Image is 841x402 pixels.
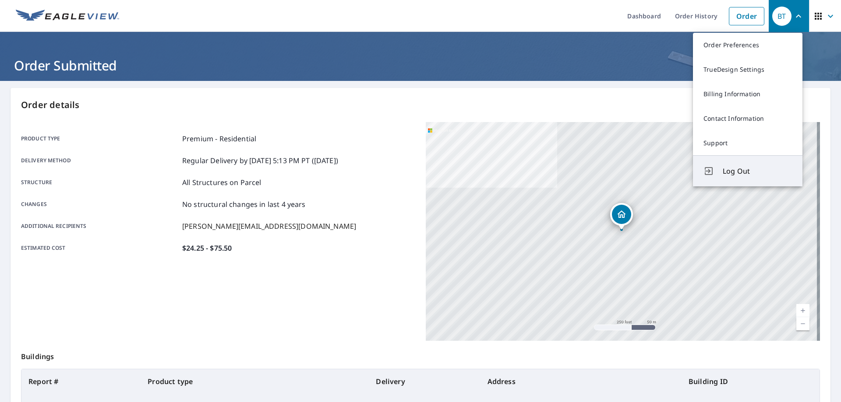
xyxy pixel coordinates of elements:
p: Changes [21,199,179,210]
div: Dropped pin, building 1, Residential property, 1173 Denver St Brighton, CO 80601 [610,203,633,230]
th: Product type [141,369,369,394]
button: Log Out [693,155,802,186]
a: Support [693,131,802,155]
a: Billing Information [693,82,802,106]
p: All Structures on Parcel [182,177,261,188]
th: Report # [21,369,141,394]
p: Additional recipients [21,221,179,231]
p: $24.25 - $75.50 [182,243,232,253]
p: Regular Delivery by [DATE] 5:13 PM PT ([DATE]) [182,155,338,166]
span: Log Out [723,166,792,176]
p: Premium - Residential [182,133,256,144]
a: TrueDesign Settings [693,57,802,82]
p: Order details [21,98,820,112]
p: No structural changes in last 4 years [182,199,306,210]
a: Current Level 17, Zoom In [796,304,809,317]
a: Contact Information [693,106,802,131]
p: Product type [21,133,179,144]
p: Structure [21,177,179,188]
th: Building ID [682,369,820,394]
div: BT [772,7,792,26]
img: EV Logo [16,10,119,23]
th: Delivery [369,369,480,394]
h1: Order Submitted [11,56,830,74]
a: Order [729,7,764,25]
a: Current Level 17, Zoom Out [796,317,809,330]
p: Estimated cost [21,243,179,253]
p: Buildings [21,341,820,369]
th: Address [481,369,682,394]
p: Delivery method [21,155,179,166]
a: Order Preferences [693,33,802,57]
p: [PERSON_NAME][EMAIL_ADDRESS][DOMAIN_NAME] [182,221,356,231]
